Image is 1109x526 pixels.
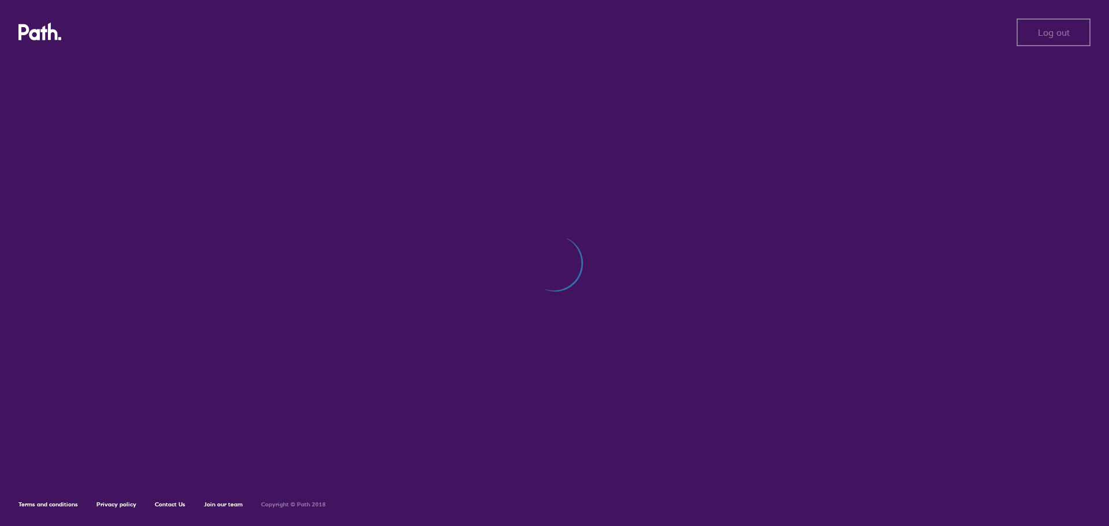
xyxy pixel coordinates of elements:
[261,501,326,508] h6: Copyright © Path 2018
[1038,27,1070,38] span: Log out
[96,501,136,508] a: Privacy policy
[155,501,185,508] a: Contact Us
[18,501,78,508] a: Terms and conditions
[204,501,243,508] a: Join our team
[1017,18,1091,46] button: Log out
